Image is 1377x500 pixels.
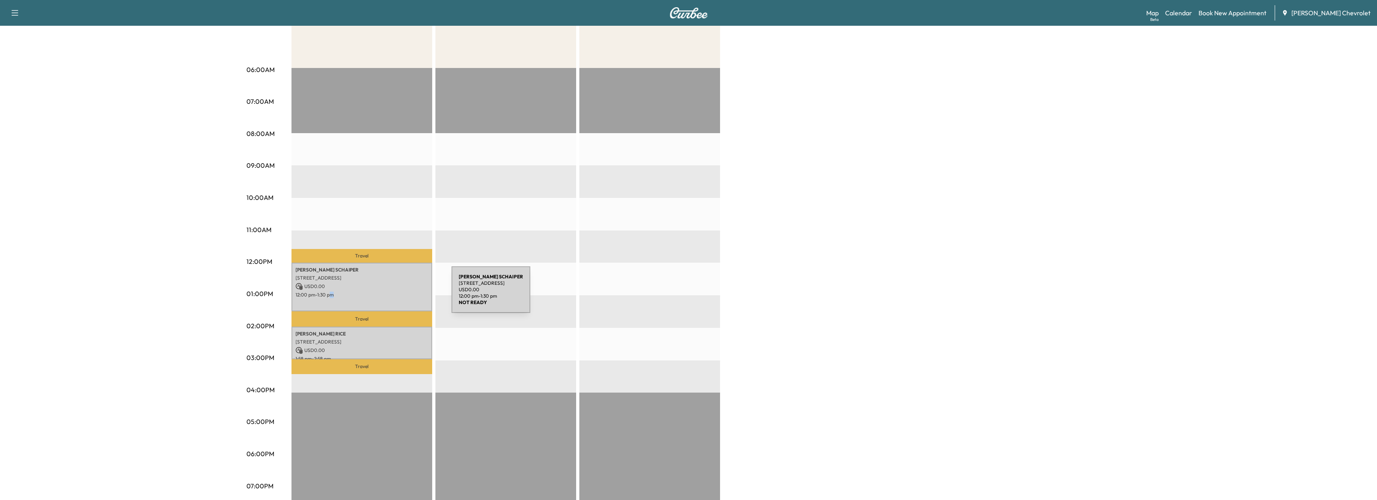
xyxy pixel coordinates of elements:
[246,160,275,170] p: 09:00AM
[246,65,275,74] p: 06:00AM
[246,353,274,362] p: 03:00PM
[296,275,428,281] p: [STREET_ADDRESS]
[246,193,273,202] p: 10:00AM
[1291,8,1371,18] span: [PERSON_NAME] Chevrolet
[246,225,271,235] p: 11:00AM
[296,347,428,354] p: USD 0.00
[246,385,275,395] p: 04:00PM
[1165,8,1192,18] a: Calendar
[291,359,432,374] p: Travel
[246,481,273,491] p: 07:00PM
[246,97,274,106] p: 07:00AM
[246,257,272,266] p: 12:00PM
[1198,8,1266,18] a: Book New Appointment
[669,7,708,19] img: Curbee Logo
[296,283,428,290] p: USD 0.00
[296,267,428,273] p: [PERSON_NAME] SCHAIPER
[296,356,428,362] p: 1:58 pm - 2:58 pm
[246,289,273,298] p: 01:00PM
[246,321,274,331] p: 02:00PM
[296,331,428,337] p: [PERSON_NAME] RICE
[291,311,432,327] p: Travel
[1146,8,1159,18] a: MapBeta
[296,292,428,298] p: 12:00 pm - 1:30 pm
[246,449,274,459] p: 06:00PM
[1150,16,1159,23] div: Beta
[246,129,275,138] p: 08:00AM
[291,249,432,263] p: Travel
[296,339,428,345] p: [STREET_ADDRESS]
[246,417,274,426] p: 05:00PM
